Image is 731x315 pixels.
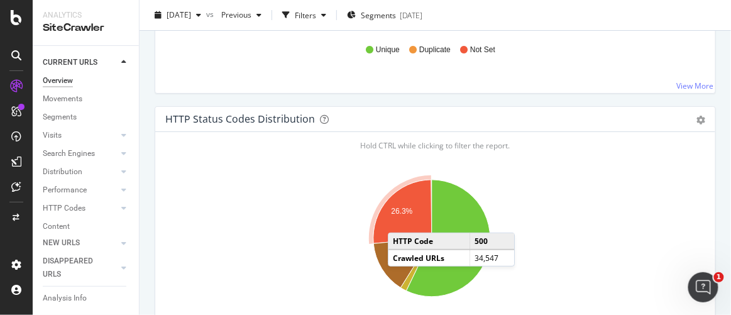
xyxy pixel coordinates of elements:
a: Content [43,220,130,233]
div: HTTP Status Codes Distribution [165,113,315,125]
a: Overview [43,74,130,87]
div: DISAPPEARED URLS [43,255,106,281]
div: [DATE] [400,9,422,20]
span: vs [206,8,216,19]
div: SiteCrawler [43,21,129,35]
td: 34,547 [470,250,514,266]
td: HTTP Code [388,233,470,250]
div: gear [696,116,705,124]
a: CURRENT URLS [43,56,118,69]
div: HTTP Codes [43,202,85,215]
span: Not Set [470,45,495,55]
td: Crawled URLs [388,250,470,266]
div: Analysis Info [43,292,87,305]
div: Content [43,220,70,233]
td: 500 [470,233,514,250]
a: View More [676,80,713,91]
div: Overview [43,74,73,87]
a: HTTP Codes [43,202,118,215]
div: Segments [43,111,77,124]
a: DISAPPEARED URLS [43,255,118,281]
div: Filters [295,9,316,20]
span: Previous [216,9,251,20]
a: Performance [43,184,118,197]
text: 26.3% [391,207,412,216]
a: Distribution [43,165,118,179]
a: Visits [43,129,118,142]
div: Distribution [43,165,82,179]
a: NEW URLS [43,236,118,250]
button: Filters [277,5,331,25]
a: Analysis Info [43,292,130,305]
div: Visits [43,129,62,142]
text: 14.6% [387,255,409,263]
span: Unique [376,45,400,55]
div: CURRENT URLS [43,56,97,69]
div: Analytics [43,10,129,21]
a: Segments [43,111,130,124]
span: 2025 Sep. 22nd [167,9,191,20]
span: 1 [714,272,724,282]
button: [DATE] [150,5,206,25]
a: Search Engines [43,147,118,160]
span: Segments [361,9,396,20]
span: Duplicate [419,45,451,55]
div: Movements [43,92,82,106]
a: Movements [43,92,130,106]
div: Performance [43,184,87,197]
button: Segments[DATE] [342,5,427,25]
div: NEW URLS [43,236,80,250]
button: Previous [216,5,267,25]
div: Search Engines [43,147,95,160]
iframe: Intercom live chat [688,272,718,302]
